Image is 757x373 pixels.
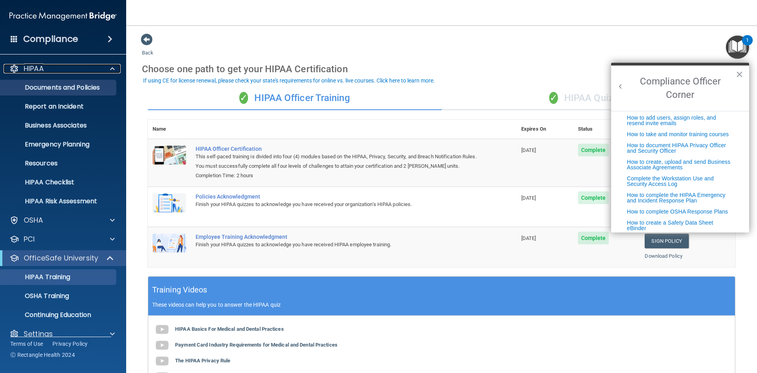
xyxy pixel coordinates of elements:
[736,68,743,81] button: Close
[23,34,78,45] h4: Compliance
[521,235,536,241] span: [DATE]
[152,283,207,297] h5: Training Videos
[196,171,477,180] div: Completion Time: 2 hours
[627,131,729,137] a: How to take and monitor training courses
[521,147,536,153] span: [DATE]
[617,82,625,90] button: Back to Resource Center Home
[516,120,573,139] th: Expires On
[627,142,726,154] a: How to document HIPAA Privacy Officer and Security Officer
[5,292,69,300] p: OSHA Training
[726,36,749,59] button: Open Resource Center, 1 new notification
[9,8,117,24] img: PMB logo
[627,175,714,187] a: Complete the Workstation Use and Security Access Log
[645,253,682,259] a: Download Policy
[521,195,536,201] span: [DATE]
[5,178,113,186] p: HIPAA Checklist
[154,353,170,369] img: gray_youtube_icon.38fcd6cc.png
[611,66,749,111] h2: Compliance Officer Corner
[9,253,114,263] a: OfficeSafe University
[142,77,436,84] button: If using CE for license renewal, please check your state's requirements for online vs. live cours...
[746,40,749,51] div: 1
[196,200,477,209] div: Finish your HIPAA quizzes to acknowledge you have received your organization’s HIPAA policies.
[10,351,75,359] span: Ⓒ Rectangle Health 2024
[9,64,115,73] a: HIPAA
[175,326,284,332] b: HIPAA Basics For Medical and Dental Practices
[52,340,88,348] a: Privacy Policy
[578,144,609,156] span: Complete
[611,63,749,232] div: Resource Center
[152,302,731,308] p: These videos can help you to answer the HIPAA quiz
[196,193,477,200] div: Policies Acknowledgment
[5,84,113,92] p: Documents and Policies
[24,253,98,263] p: OfficeSafe University
[9,234,115,244] a: PCI
[5,273,70,281] p: HIPAA Training
[578,191,609,204] span: Complete
[5,122,113,129] p: Business Associates
[24,64,44,73] p: HIPAA
[5,159,113,167] p: Resources
[5,103,113,111] p: Report an Incident
[627,159,730,171] a: How to create, upload and send Business Associate Agreements
[142,40,153,56] a: Back
[143,78,435,83] div: If using CE for license renewal, please check your state's requirements for online vs. live cours...
[573,120,640,139] th: Status
[24,234,35,244] p: PCI
[24,216,43,225] p: OSHA
[5,311,113,319] p: Continuing Education
[175,342,337,348] b: Payment Card Industry Requirements for Medical and Dental Practices
[142,58,741,81] div: Choose one path to get your HIPAA Certification
[442,86,735,110] div: HIPAA Quizzes
[148,120,191,139] th: Name
[196,152,477,171] div: This self-paced training is divided into four (4) modules based on the HIPAA, Privacy, Security, ...
[196,234,477,240] div: Employee Training Acknowledgment
[9,216,115,225] a: OSHA
[627,114,725,126] a: How to add users, assign roles, and resend invite emails
[5,141,113,148] p: Emergency Planning
[627,219,713,231] a: How to create a Safety Data Sheet eBinder
[5,197,113,205] p: HIPAA Risk Assessment
[549,92,558,104] span: ✓
[645,234,688,248] a: Sign Policy
[148,86,442,110] div: HIPAA Officer Training
[10,340,43,348] a: Terms of Use
[154,337,170,353] img: gray_youtube_icon.38fcd6cc.png
[627,192,725,204] a: How to complete the HIPAA Emergency and Incident Response Plan
[196,240,477,249] div: Finish your HIPAA quizzes to acknowledge you have received HIPAA employee training.
[24,329,53,339] p: Settings
[578,232,609,244] span: Complete
[196,146,477,152] a: HIPAA Officer Certification
[239,92,248,104] span: ✓
[627,208,728,215] a: How to complete OSHA Response Plans
[154,322,170,337] img: gray_youtube_icon.38fcd6cc.png
[9,329,115,339] a: Settings
[175,358,230,364] b: The HIPAA Privacy Rule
